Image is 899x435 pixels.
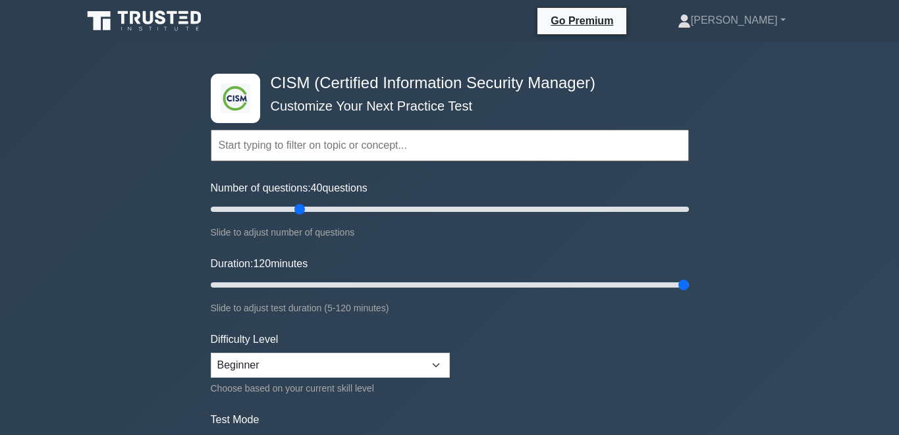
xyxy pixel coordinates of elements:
label: Difficulty Level [211,332,279,347]
a: [PERSON_NAME] [646,7,817,34]
span: 40 [311,182,323,193]
div: Slide to adjust number of questions [211,224,689,240]
div: Choose based on your current skill level [211,380,450,396]
span: 120 [253,258,271,269]
label: Number of questions: questions [211,180,368,196]
label: Duration: minutes [211,256,308,272]
a: Go Premium [543,13,621,29]
label: Test Mode [211,412,689,428]
h4: CISM (Certified Information Security Manager) [265,74,624,93]
div: Slide to adjust test duration (5-120 minutes) [211,300,689,316]
input: Start typing to filter on topic or concept... [211,130,689,161]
